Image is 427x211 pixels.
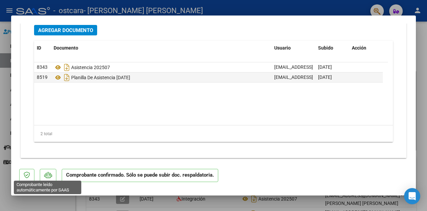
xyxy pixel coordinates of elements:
[272,41,315,55] datatable-header-cell: Usuario
[37,74,48,80] span: 8519
[38,27,93,33] span: Agregar Documento
[404,188,420,204] div: Open Intercom Messenger
[315,41,349,55] datatable-header-cell: Subido
[54,45,78,51] span: Documento
[54,75,130,80] span: Planilla De Asistencia [DATE]
[318,64,332,70] span: [DATE]
[349,41,383,55] datatable-header-cell: Acción
[51,41,272,55] datatable-header-cell: Documento
[34,41,51,55] datatable-header-cell: ID
[37,64,48,70] span: 8343
[62,62,71,73] i: Descargar documento
[318,45,333,51] span: Subido
[62,169,218,182] p: Comprobante confirmado. Sólo se puede subir doc. respaldatoria.
[34,125,393,142] div: 2 total
[37,45,41,51] span: ID
[21,20,406,158] div: DOCUMENTACIÓN RESPALDATORIA
[318,74,332,80] span: [DATE]
[62,72,71,83] i: Descargar documento
[274,45,291,51] span: Usuario
[34,25,97,35] button: Agregar Documento
[54,65,110,70] span: Asistencia 202507
[352,45,366,51] span: Acción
